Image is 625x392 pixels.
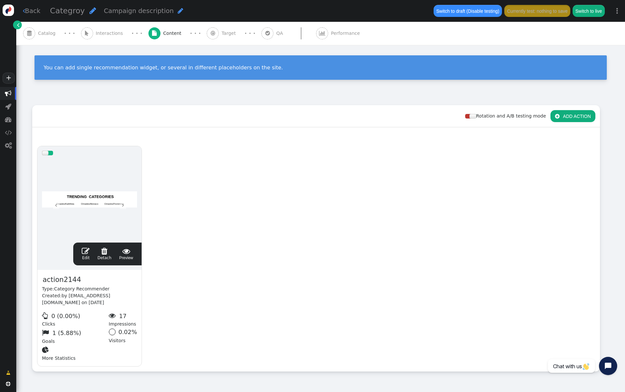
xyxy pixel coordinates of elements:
[42,292,137,306] div: Created:
[261,22,316,45] a:  QA
[152,31,157,36] span: 
[119,247,133,261] a: Preview
[5,129,12,136] span: 
[104,7,174,15] span: Campaign description
[118,329,137,335] span: 0.02%
[119,247,133,255] span: 
[207,22,261,45] a:  Target · · ·
[5,103,11,110] span: 
[119,247,133,261] span: Preview
[96,30,126,37] span: Interactions
[555,114,560,119] span: 
[51,313,80,319] span: 0 (0.00%)
[82,247,90,255] span: 
[13,21,22,29] a: 
[276,30,286,37] span: QA
[27,31,32,36] span: 
[42,311,109,328] div: Clicks
[50,6,85,15] span: Categroy
[42,312,50,319] span: 
[119,313,127,319] span: 17
[64,29,75,38] div: · · ·
[23,7,25,14] span: 
[3,73,14,84] a: +
[178,7,183,14] span: 
[211,31,215,36] span: 
[6,382,10,386] span: 
[148,22,207,45] a:  Content · · ·
[319,31,325,36] span: 
[2,367,15,379] a: 
[82,247,90,261] a: Edit
[573,5,604,17] button: Switch to live
[52,329,81,336] span: 1 (5.88%)
[109,328,137,345] div: Visitors
[222,30,239,37] span: Target
[5,116,11,123] span: 
[90,7,96,14] span: 
[54,286,109,291] span: Category Recommender
[97,247,111,260] span: Detach
[38,30,58,37] span: Catalog
[23,6,41,16] a: Back
[331,30,363,37] span: Performance
[434,5,502,17] button: Switch to draft (Disable testing)
[17,21,20,28] span: 
[5,142,12,149] span: 
[97,247,111,261] a: Detach
[316,22,374,45] a:  Performance
[5,90,11,97] span: 
[42,346,51,353] span: 
[244,29,255,38] div: · · ·
[109,312,118,319] span: 
[42,328,109,345] div: Goals
[132,29,142,38] div: · · ·
[42,293,110,305] span: by [EMAIL_ADDRESS][DOMAIN_NAME] on [DATE]
[97,247,111,255] span: 
[190,29,201,38] div: · · ·
[609,1,625,21] a: ⋮
[504,5,570,17] button: Currently test: nothing to save
[3,5,14,16] img: logo-icon.svg
[265,31,270,36] span: 
[42,345,109,362] div: More Statistics
[42,329,51,336] span: 
[85,31,89,36] span: 
[81,22,148,45] a:  Interactions · · ·
[42,274,82,286] span: action2144
[465,113,550,119] div: Rotation and A/B testing mode
[44,64,598,71] div: You can add single recommendation widget, or several in different placeholders on the site.
[42,286,137,292] div: Type:
[163,30,184,37] span: Content
[109,311,137,328] div: Impressions
[6,370,10,376] span: 
[23,22,81,45] a:  Catalog · · ·
[550,110,595,122] button: ADD ACTION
